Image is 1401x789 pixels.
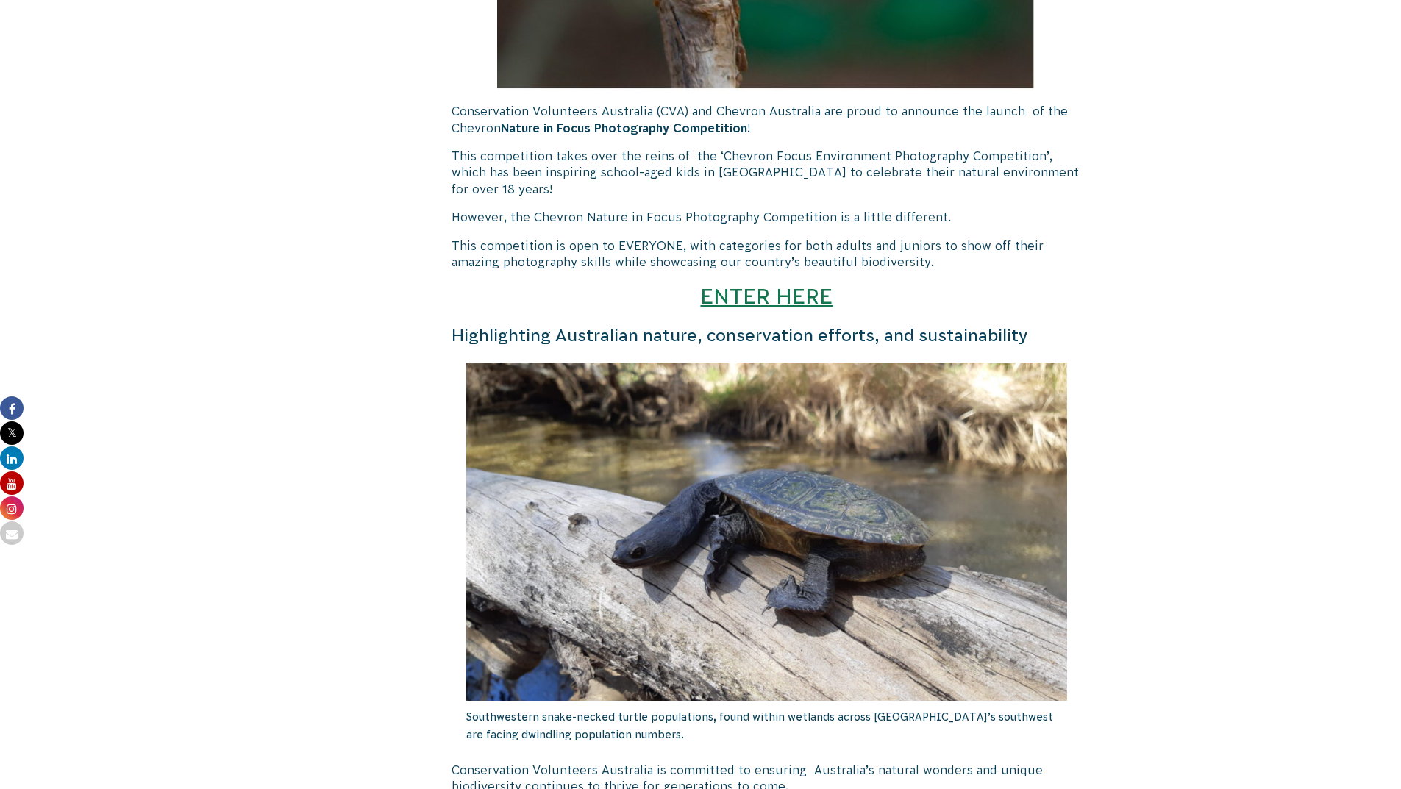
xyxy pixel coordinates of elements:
span: Highlighting Australian nature, conservation efforts, and sustainability [452,326,1028,345]
p: This competition takes over the reins of the ‘Chevron Focus Environment Photography Competition’,... [452,148,1083,197]
p: This competition is open to EVERYONE, with categories for both adults and juniors to show off the... [452,238,1083,271]
a: ENTER HERE [700,284,833,308]
p: Southwestern snake-necked turtle populations, found within wetlands across [GEOGRAPHIC_DATA]’s so... [466,701,1068,751]
p: However, the Chevron Nature in Focus Photography Competition is a little different. [452,209,1083,225]
p: Conservation Volunteers Australia (CVA) and Chevron Australia are proud to announce the launch of... [452,103,1083,136]
strong: Nature in Focus Photography Competition [501,121,747,135]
